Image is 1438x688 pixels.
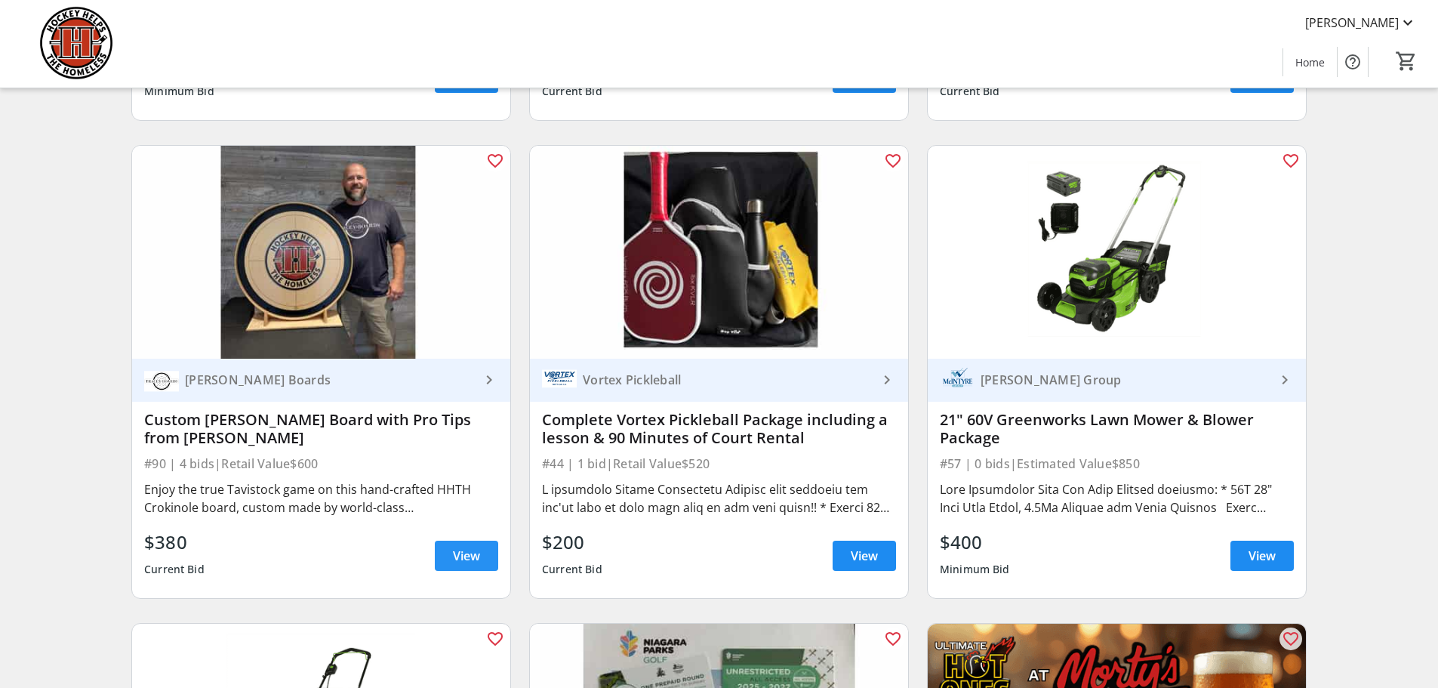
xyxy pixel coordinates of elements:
[577,372,878,387] div: Vortex Pickleball
[144,363,179,397] img: Tracey Boards
[884,152,902,170] mat-icon: favorite_outline
[833,63,896,93] a: View
[132,146,510,359] img: Custom Tracey Crokinole Board with Pro Tips from Jeremy Tracey
[453,547,480,565] span: View
[1293,11,1429,35] button: [PERSON_NAME]
[1249,547,1276,565] span: View
[486,630,504,648] mat-icon: favorite_outline
[542,529,602,556] div: $200
[1282,152,1300,170] mat-icon: favorite_outline
[928,359,1306,402] a: McIntyre Group[PERSON_NAME] Group
[940,363,975,397] img: McIntyre Group
[530,146,908,359] img: Complete Vortex Pickleball Package including a lesson & 90 Minutes of Court Rental
[1230,541,1294,571] a: View
[435,541,498,571] a: View
[833,541,896,571] a: View
[1305,14,1399,32] span: [PERSON_NAME]
[851,547,878,565] span: View
[1282,630,1300,648] mat-icon: favorite_outline
[542,78,602,105] div: Current Bid
[940,480,1294,517] div: Lore Ipsumdolor Sita Con Adip Elitsed doeiusmo: * 56T 28" Inci Utla Etdol, 4.5Ma Aliquae adm Veni...
[144,529,205,556] div: $380
[940,78,1000,105] div: Current Bid
[480,371,498,389] mat-icon: keyboard_arrow_right
[1230,63,1294,93] a: View
[1276,371,1294,389] mat-icon: keyboard_arrow_right
[1295,54,1325,70] span: Home
[144,411,498,447] div: Custom [PERSON_NAME] Board with Pro Tips from [PERSON_NAME]
[1338,47,1368,77] button: Help
[144,556,205,583] div: Current Bid
[1283,48,1337,76] a: Home
[940,453,1294,474] div: #57 | 0 bids | Estimated Value $850
[928,146,1306,359] img: 21" 60V Greenworks Lawn Mower & Blower Package
[435,63,498,93] a: View
[144,78,214,105] div: Minimum Bid
[144,480,498,517] div: Enjoy the true Tavistock game on this hand-crafted HHTH Crokinole board, custom made by world-cla...
[179,372,480,387] div: [PERSON_NAME] Boards
[486,152,504,170] mat-icon: favorite_outline
[1393,48,1420,75] button: Cart
[530,359,908,402] a: Vortex PickleballVortex Pickleball
[132,359,510,402] a: Tracey Boards[PERSON_NAME] Boards
[542,556,602,583] div: Current Bid
[878,371,896,389] mat-icon: keyboard_arrow_right
[542,453,896,474] div: #44 | 1 bid | Retail Value $520
[940,529,1010,556] div: $400
[542,363,577,397] img: Vortex Pickleball
[975,372,1276,387] div: [PERSON_NAME] Group
[884,630,902,648] mat-icon: favorite_outline
[144,453,498,474] div: #90 | 4 bids | Retail Value $600
[940,556,1010,583] div: Minimum Bid
[9,6,143,82] img: Hockey Helps the Homeless's Logo
[940,411,1294,447] div: 21" 60V Greenworks Lawn Mower & Blower Package
[542,480,896,517] div: L ipsumdolo Sitame Consectetu Adipisc elit seddoeiu tem inc'ut labo et dolo magn aliq en adm veni...
[542,411,896,447] div: Complete Vortex Pickleball Package including a lesson & 90 Minutes of Court Rental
